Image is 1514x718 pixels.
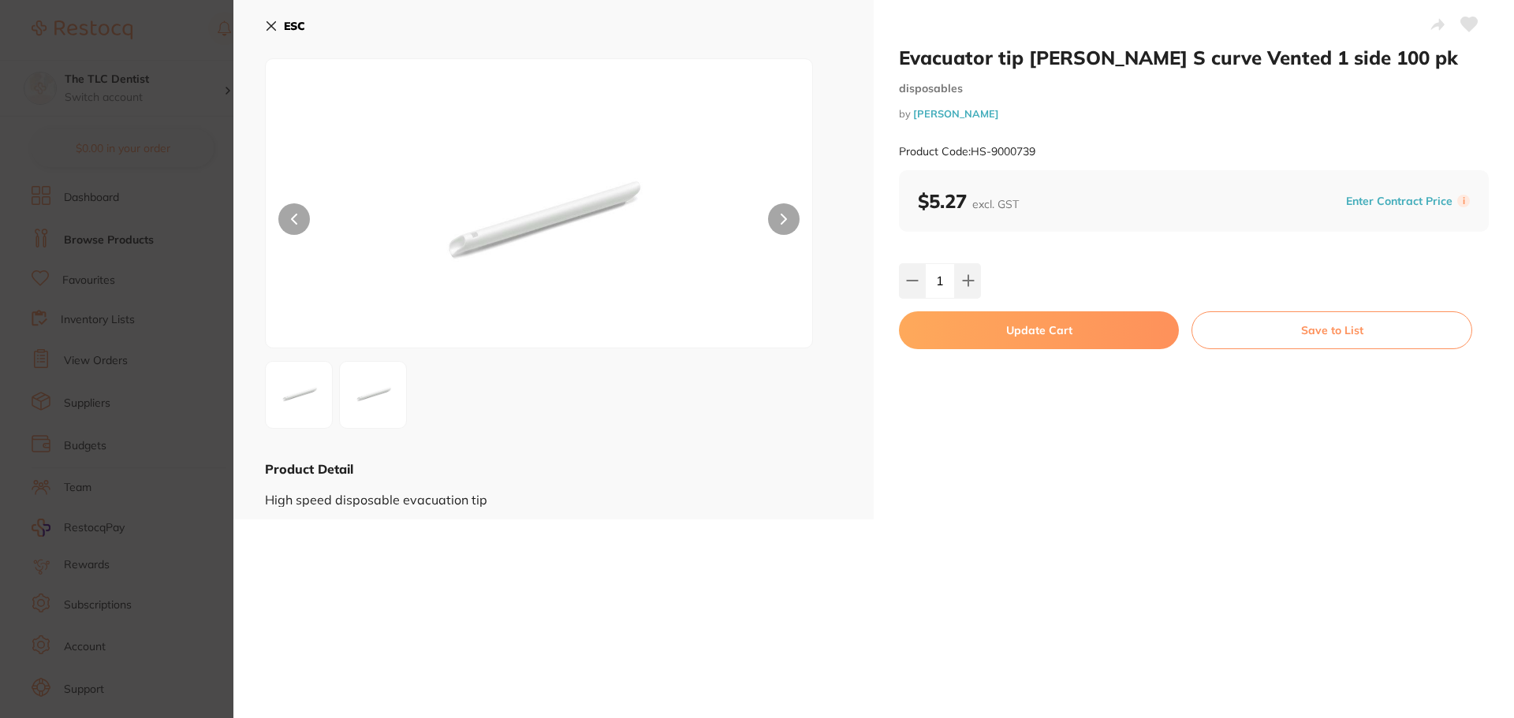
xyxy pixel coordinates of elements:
button: Enter Contract Price [1341,194,1457,209]
a: [PERSON_NAME] [913,107,999,120]
small: disposables [899,82,1489,95]
b: $5.27 [918,189,1019,213]
button: Update Cart [899,311,1179,349]
small: by [899,108,1489,120]
button: Save to List [1191,311,1472,349]
h2: Evacuator tip [PERSON_NAME] S curve Vented 1 side 100 pk [899,46,1489,69]
b: Product Detail [265,461,353,477]
img: MzlfMi5qcGc [345,366,401,423]
div: High speed disposable evacuation tip [265,478,842,507]
button: ESC [265,13,305,39]
label: i [1457,195,1470,207]
span: excl. GST [972,197,1019,211]
img: MzkuanBn [375,99,703,348]
small: Product Code: HS-9000739 [899,145,1035,158]
img: MzkuanBn [270,366,327,423]
b: ESC [284,19,305,33]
